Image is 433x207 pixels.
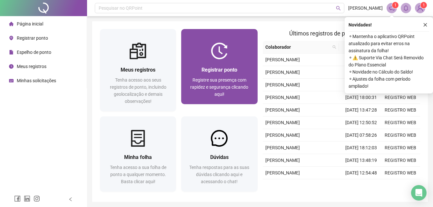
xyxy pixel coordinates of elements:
[403,5,409,11] span: bell
[341,44,369,51] span: Data/Hora
[381,116,420,129] td: REGISTRO WEB
[210,154,229,160] span: Dúvidas
[17,64,46,69] span: Meus registros
[289,30,393,37] span: Últimos registros de ponto sincronizados
[265,170,300,175] span: [PERSON_NAME]
[341,104,381,116] td: [DATE] 13:47:28
[9,78,14,83] span: schedule
[121,67,155,73] span: Meus registros
[389,5,395,11] span: notification
[392,2,399,8] sup: 1
[68,197,73,202] span: left
[348,5,383,12] span: [PERSON_NAME]
[341,154,381,167] td: [DATE] 13:48:19
[17,78,56,83] span: Minhas solicitações
[381,129,420,142] td: REGISTRO WEB
[341,54,381,66] td: [DATE] 13:56:50
[331,42,338,52] span: search
[265,107,300,113] span: [PERSON_NAME]
[336,6,341,11] span: search
[265,145,300,150] span: [PERSON_NAME]
[265,120,300,125] span: [PERSON_NAME]
[181,116,257,192] a: DúvidasTenha respostas para as suas dúvidas clicando aqui e acessando o chat!
[341,167,381,179] td: [DATE] 12:54:48
[411,185,427,201] div: Open Intercom Messenger
[339,41,377,54] th: Data/Hora
[341,142,381,154] td: [DATE] 18:12:03
[420,2,427,8] sup: Atualize o seu contato no menu Meus Dados
[265,82,300,87] span: [PERSON_NAME]
[110,165,166,184] span: Tenha acesso a sua folha de ponto a qualquer momento. Basta clicar aqui!
[17,50,51,55] span: Espelho de ponto
[381,142,420,154] td: REGISTRO WEB
[202,67,237,73] span: Registrar ponto
[341,66,381,79] td: [DATE] 12:59:18
[381,91,420,104] td: REGISTRO WEB
[381,154,420,167] td: REGISTRO WEB
[124,154,152,160] span: Minha folha
[100,29,176,111] a: Meus registrosTenha acesso aos seus registros de ponto, incluindo geolocalização e demais observa...
[9,36,14,40] span: environment
[415,3,425,13] img: 90196
[349,33,429,54] span: ⚬ Mantenha o aplicativo QRPoint atualizado para evitar erros na assinatura da folha!
[381,167,420,179] td: REGISTRO WEB
[265,44,330,51] span: Colaborador
[332,45,336,49] span: search
[110,77,166,104] span: Tenha acesso aos seus registros de ponto, incluindo geolocalização e demais observações!
[17,21,43,26] span: Página inicial
[265,133,300,138] span: [PERSON_NAME]
[190,77,248,97] span: Registre sua presença com rapidez e segurança clicando aqui!
[100,116,176,192] a: Minha folhaTenha acesso a sua folha de ponto a qualquer momento. Basta clicar aqui!
[341,179,381,192] td: [DATE] 09:12:38
[181,29,257,104] a: Registrar pontoRegistre sua presença com rapidez e segurança clicando aqui!
[9,64,14,69] span: clock-circle
[17,35,48,41] span: Registrar ponto
[9,50,14,54] span: file
[349,68,429,75] span: ⚬ Novidade no Cálculo do Saldo!
[9,22,14,26] span: home
[189,165,249,184] span: Tenha respostas para as suas dúvidas clicando aqui e acessando o chat!
[265,57,300,62] span: [PERSON_NAME]
[24,195,30,202] span: linkedin
[349,75,429,90] span: ⚬ Ajustes da folha com período ampliado!
[423,23,428,27] span: close
[14,195,21,202] span: facebook
[349,21,372,28] span: Novidades !
[381,104,420,116] td: REGISTRO WEB
[265,158,300,163] span: [PERSON_NAME]
[341,116,381,129] td: [DATE] 12:50:52
[349,54,429,68] span: ⚬ ⚠️ Suporte Via Chat Será Removido do Plano Essencial
[265,95,300,100] span: [PERSON_NAME]
[341,79,381,91] td: [DATE] 08:17:36
[394,3,397,7] span: 1
[423,3,425,7] span: 1
[341,129,381,142] td: [DATE] 07:58:26
[34,195,40,202] span: instagram
[381,179,420,192] td: REGISTRO WEB
[341,91,381,104] td: [DATE] 18:00:31
[265,70,300,75] span: [PERSON_NAME]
